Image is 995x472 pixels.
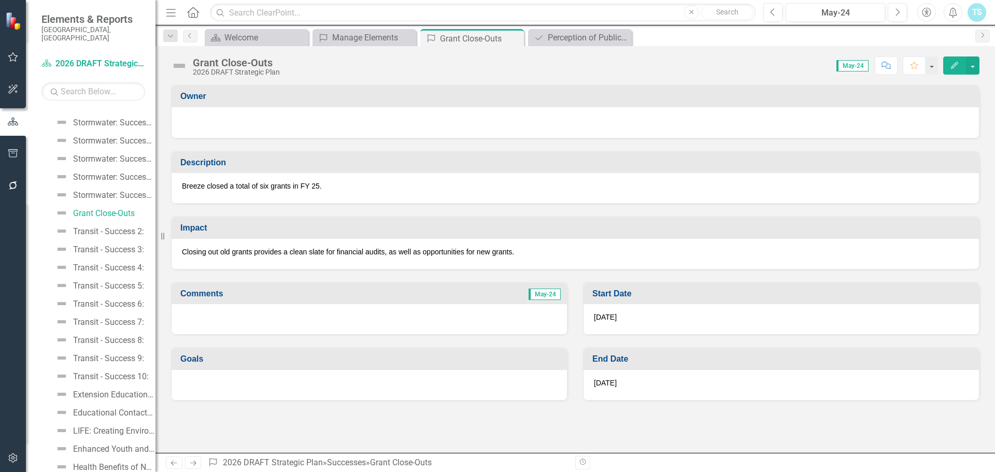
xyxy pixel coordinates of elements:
img: Not Defined [55,261,68,274]
span: May-24 [529,289,561,300]
a: Stormwater: Success 7 [53,132,155,149]
a: Transit - Success 5: [53,277,144,294]
div: Manage Elements [332,31,414,44]
div: Grant Close-Outs [440,32,521,45]
div: Transit - Success 10: [73,372,149,381]
a: Stormwater: Success 9 [53,168,155,185]
button: May-24 [786,3,885,22]
input: Search Below... [41,82,145,101]
a: Transit - Success 6: [53,295,144,312]
div: Welcome [224,31,306,44]
div: Extension Educational Events [73,390,155,399]
div: Transit - Success 8: [73,336,144,345]
div: Health Benefits of Nature [73,463,155,472]
a: Welcome [207,31,306,44]
a: Extension Educational Events [53,386,155,403]
h3: End Date [592,354,974,364]
h3: Owner [180,92,974,101]
img: Not Defined [55,170,68,183]
a: LIFE: Creating Environmental Stewards for the Future [53,422,155,439]
img: Not Defined [55,152,68,165]
div: Grant Close-Outs [73,209,135,218]
a: Transit - Success 7: [53,313,144,330]
div: Educational Contacts and Materials [73,408,155,418]
h3: Goals [180,354,562,364]
div: Transit - Success 5: [73,281,144,291]
div: Stormwater: Success 9 [73,173,155,182]
div: Transit - Success 7: [73,318,144,327]
div: May-24 [789,7,882,19]
span: [DATE] [594,379,617,387]
a: Enhanced Youth and Family Programming [53,440,155,457]
div: Transit - Success 3: [73,245,144,254]
img: ClearPoint Strategy [5,11,23,30]
span: Search [716,8,738,16]
a: Transit - Success 10: [53,368,149,384]
div: Stormwater: Success 10 [73,191,155,200]
img: Not Defined [55,189,68,201]
input: Search ClearPoint... [210,4,756,22]
a: Perception of Public Transit [531,31,629,44]
img: Not Defined [55,225,68,237]
div: Grant Close-Outs [370,457,432,467]
span: May-24 [836,60,869,71]
img: Not Defined [55,316,68,328]
a: Transit - Success 8: [53,332,144,348]
button: TS [968,3,986,22]
span: [DATE] [594,313,617,321]
img: Not Defined [55,297,68,310]
div: Transit - Success 6: [73,299,144,309]
a: Stormwater: Success 6 [53,114,155,131]
div: Transit - Success 2: [73,227,144,236]
span: Elements & Reports [41,13,145,25]
a: Grant Close-Outs [53,205,135,221]
img: Not Defined [55,334,68,346]
img: Not Defined [55,370,68,382]
a: Transit - Success 2: [53,223,144,239]
a: Transit - Success 9: [53,350,144,366]
a: Stormwater: Success 10 [53,187,155,203]
a: Transit - Success 4: [53,259,144,276]
a: Stormwater: Success 8 [53,150,155,167]
div: Transit - Success 9: [73,354,144,363]
div: Stormwater: Success 8 [73,154,155,164]
h3: Description [180,158,974,167]
img: Not Defined [55,424,68,437]
img: Not Defined [55,207,68,219]
button: Search [701,5,753,20]
img: Not Defined [55,406,68,419]
img: Not Defined [55,352,68,364]
div: Transit - Success 4: [73,263,144,273]
div: Grant Close-Outs [193,57,280,68]
h3: Impact [180,223,974,233]
small: [GEOGRAPHIC_DATA], [GEOGRAPHIC_DATA] [41,25,145,42]
img: Not Defined [55,243,68,255]
img: Not Defined [55,388,68,401]
div: Stormwater: Success 6 [73,118,155,127]
div: » » [208,457,567,469]
img: Not Defined [55,279,68,292]
h3: Comments [180,289,395,298]
div: LIFE: Creating Environmental Stewards for the Future [73,426,155,436]
h3: Start Date [592,289,974,298]
a: 2026 DRAFT Strategic Plan [223,457,323,467]
img: Not Defined [171,58,188,74]
a: Successes [327,457,366,467]
img: Not Defined [55,442,68,455]
a: Manage Elements [315,31,414,44]
div: Enhanced Youth and Family Programming [73,445,155,454]
div: Perception of Public Transit [548,31,629,44]
img: Not Defined [55,116,68,128]
div: Stormwater: Success 7 [73,136,155,146]
p: Closing out old grants provides a clean slate for financial audits, as well as opportunities for ... [182,247,969,257]
div: 2026 DRAFT Strategic Plan [193,68,280,76]
a: Transit - Success 3: [53,241,144,258]
a: Educational Contacts and Materials [53,404,155,421]
a: 2026 DRAFT Strategic Plan [41,58,145,70]
img: Not Defined [55,134,68,147]
p: Breeze closed a total of six grants in FY 25. [182,181,969,191]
